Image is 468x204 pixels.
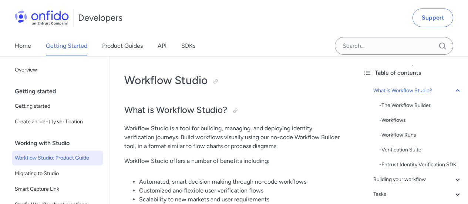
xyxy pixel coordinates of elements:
[379,131,462,140] div: - Workflow Runs
[413,9,453,27] a: Support
[15,102,100,111] span: Getting started
[12,63,103,77] a: Overview
[15,185,100,194] span: Smart Capture Link
[379,160,462,169] div: - Entrust Identity Verification SDK
[15,10,69,25] img: Onfido Logo
[12,182,103,197] a: Smart Capture Link
[15,136,106,151] div: Working with Studio
[124,73,342,88] h1: Workflow Studio
[12,114,103,129] a: Create an identity verification
[124,157,342,165] p: Workflow Studio offers a number of benefits including:
[15,154,100,163] span: Workflow Studio: Product Guide
[15,169,100,178] span: Migrating to Studio
[12,99,103,114] a: Getting started
[139,177,342,186] li: Automated, smart decision making through no-code workflows
[46,36,87,56] a: Getting Started
[373,175,462,184] a: Building your workflow
[15,117,100,126] span: Create an identity verification
[12,151,103,165] a: Workflow Studio: Product Guide
[102,36,143,56] a: Product Guides
[15,36,31,56] a: Home
[158,36,166,56] a: API
[373,190,462,199] a: Tasks
[335,37,453,55] input: Onfido search input field
[363,68,462,77] div: Table of contents
[139,186,342,195] li: Customized and flexible user verification flows
[379,131,462,140] a: -Workflow Runs
[379,146,462,154] a: -Verification Suite
[379,101,462,110] a: -The Workflow Builder
[373,86,462,95] a: What is Workflow Studio?
[379,116,462,125] div: - Workflows
[15,66,100,74] span: Overview
[379,146,462,154] div: - Verification Suite
[15,84,106,99] div: Getting started
[12,166,103,181] a: Migrating to Studio
[78,12,122,24] h1: Developers
[379,101,462,110] div: - The Workflow Builder
[379,160,462,169] a: -Entrust Identity Verification SDK
[124,124,342,151] p: Workflow Studio is a tool for building, managing, and deploying identity verification journeys. B...
[181,36,195,56] a: SDKs
[139,195,342,204] li: Scalability to new markets and user requirements
[379,116,462,125] a: -Workflows
[124,104,342,117] h2: What is Workflow Studio?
